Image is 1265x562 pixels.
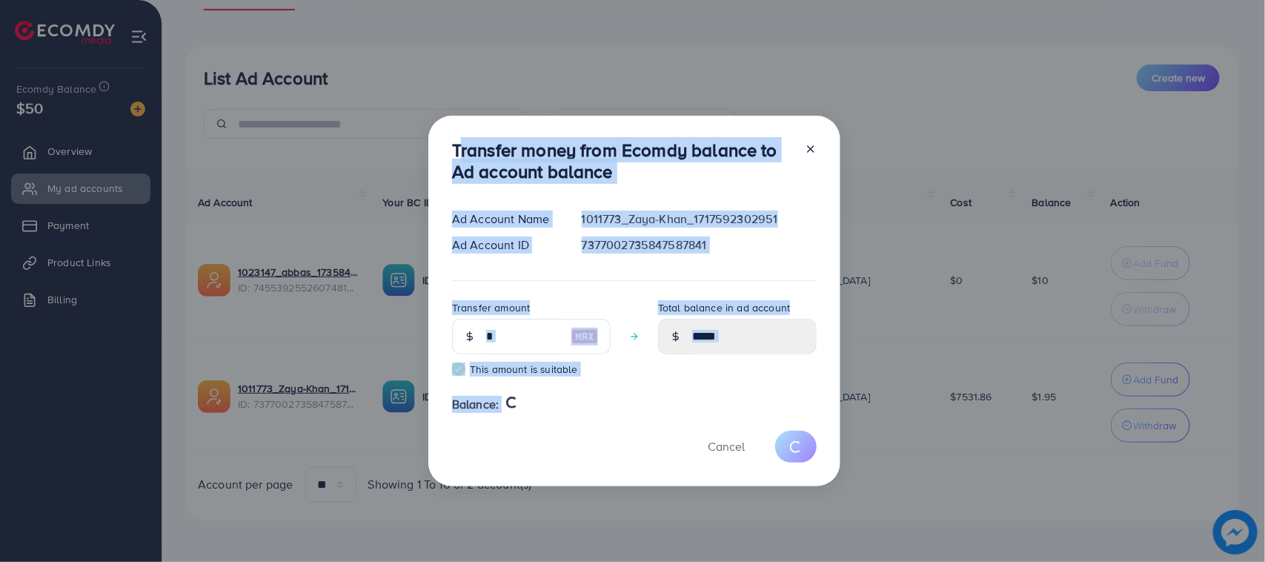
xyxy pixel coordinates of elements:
[708,438,745,454] span: Cancel
[440,237,570,254] div: Ad Account ID
[452,300,530,315] label: Transfer amount
[440,211,570,228] div: Ad Account Name
[452,139,793,182] h3: Transfer money from Ecomdy balance to Ad account balance
[570,211,829,228] div: 1011773_Zaya-Khan_1717592302951
[570,237,829,254] div: 7377002735847587841
[452,396,499,413] span: Balance:
[658,300,790,315] label: Total balance in ad account
[452,363,465,376] img: guide
[452,362,611,377] small: This amount is suitable
[689,431,763,463] button: Cancel
[571,328,598,346] img: image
